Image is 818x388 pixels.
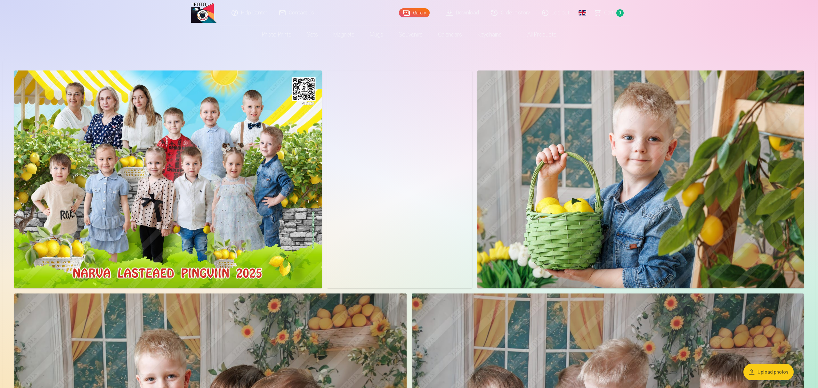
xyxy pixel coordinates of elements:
[743,364,794,380] button: Upload photos
[470,26,509,44] a: Keychains
[299,26,326,44] a: Sets
[604,9,614,17] span: Сart
[399,8,430,17] a: Gallery
[391,26,430,44] a: Souvenirs
[254,26,299,44] a: Photo prints
[326,26,362,44] a: Magnets
[191,3,217,23] img: /zh3
[509,26,564,44] a: All products
[616,9,624,17] span: 0
[362,26,391,44] a: Mugs
[430,26,470,44] a: Calendars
